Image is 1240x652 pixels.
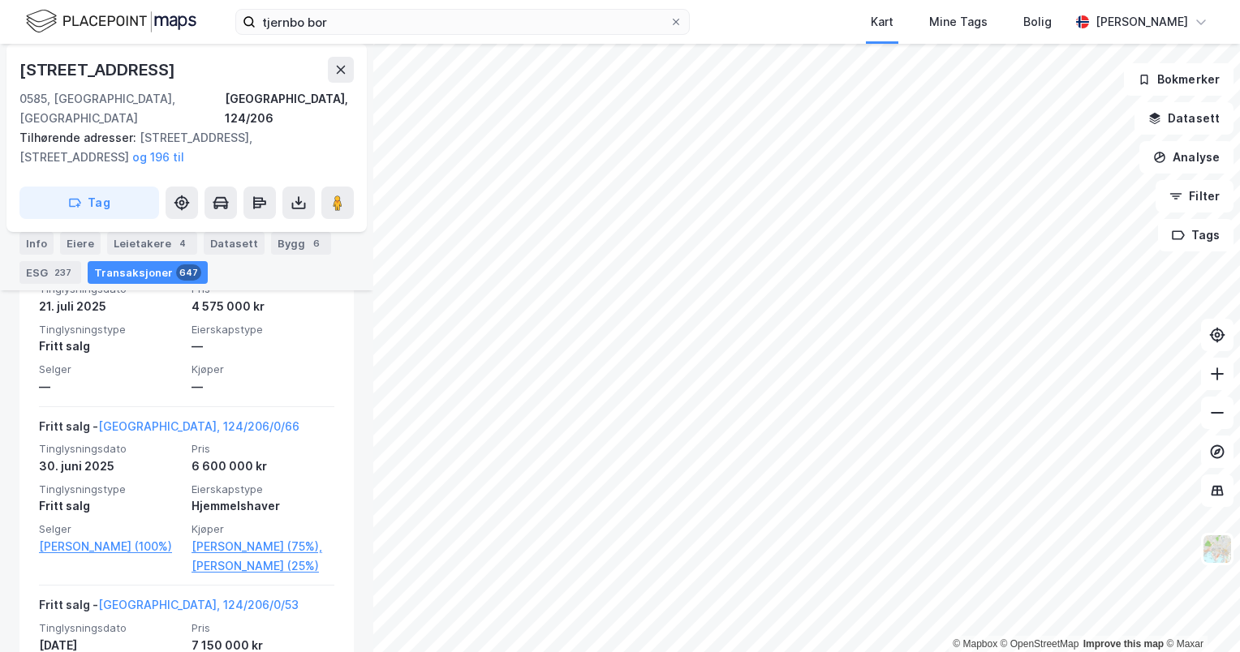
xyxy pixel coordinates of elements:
[1124,63,1234,96] button: Bokmerker
[98,419,299,433] a: [GEOGRAPHIC_DATA], 124/206/0/66
[39,496,182,516] div: Fritt salg
[26,7,196,36] img: logo.f888ab2527a4732fd821a326f86c7f29.svg
[929,12,988,32] div: Mine Tags
[192,337,334,356] div: —
[1159,574,1240,652] div: Kontrollprogram for chat
[19,232,54,255] div: Info
[51,264,75,281] div: 237
[39,337,182,356] div: Fritt salg
[192,457,334,476] div: 6 600 000 kr
[204,232,265,255] div: Datasett
[192,442,334,456] span: Pris
[192,297,334,316] div: 4 575 000 kr
[1202,534,1233,564] img: Z
[19,131,140,144] span: Tilhørende adresser:
[98,598,299,611] a: [GEOGRAPHIC_DATA], 124/206/0/53
[174,235,191,251] div: 4
[271,232,331,255] div: Bygg
[1001,638,1079,650] a: OpenStreetMap
[1135,102,1234,135] button: Datasett
[953,638,997,650] a: Mapbox
[39,362,182,376] span: Selger
[192,483,334,496] span: Eierskapstype
[192,621,334,635] span: Pris
[39,377,182,397] div: —
[192,522,334,536] span: Kjøper
[19,89,225,128] div: 0585, [GEOGRAPHIC_DATA], [GEOGRAPHIC_DATA]
[39,621,182,635] span: Tinglysningsdato
[176,264,201,281] div: 647
[1083,638,1164,650] a: Improve this map
[192,377,334,397] div: —
[192,496,334,516] div: Hjemmelshaver
[1023,12,1052,32] div: Bolig
[39,417,299,443] div: Fritt salg -
[19,57,179,83] div: [STREET_ADDRESS]
[60,232,101,255] div: Eiere
[39,522,182,536] span: Selger
[19,187,159,219] button: Tag
[88,261,208,284] div: Transaksjoner
[39,457,182,476] div: 30. juni 2025
[192,556,334,576] a: [PERSON_NAME] (25%)
[225,89,354,128] div: [GEOGRAPHIC_DATA], 124/206
[1156,180,1234,212] button: Filter
[308,235,325,251] div: 6
[1158,219,1234,251] button: Tags
[192,323,334,337] span: Eierskapstype
[1096,12,1188,32] div: [PERSON_NAME]
[39,442,182,456] span: Tinglysningsdato
[39,297,182,316] div: 21. juli 2025
[1139,141,1234,174] button: Analyse
[1159,574,1240,652] iframe: Chat Widget
[19,261,81,284] div: ESG
[39,595,299,621] div: Fritt salg -
[871,12,893,32] div: Kart
[19,128,341,167] div: [STREET_ADDRESS], [STREET_ADDRESS]
[192,362,334,376] span: Kjøper
[39,537,182,556] a: [PERSON_NAME] (100%)
[192,537,334,556] a: [PERSON_NAME] (75%),
[256,10,670,34] input: Søk på adresse, matrikkel, gårdeiere, leietakere eller personer
[39,483,182,496] span: Tinglysningstype
[107,232,197,255] div: Leietakere
[39,323,182,337] span: Tinglysningstype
